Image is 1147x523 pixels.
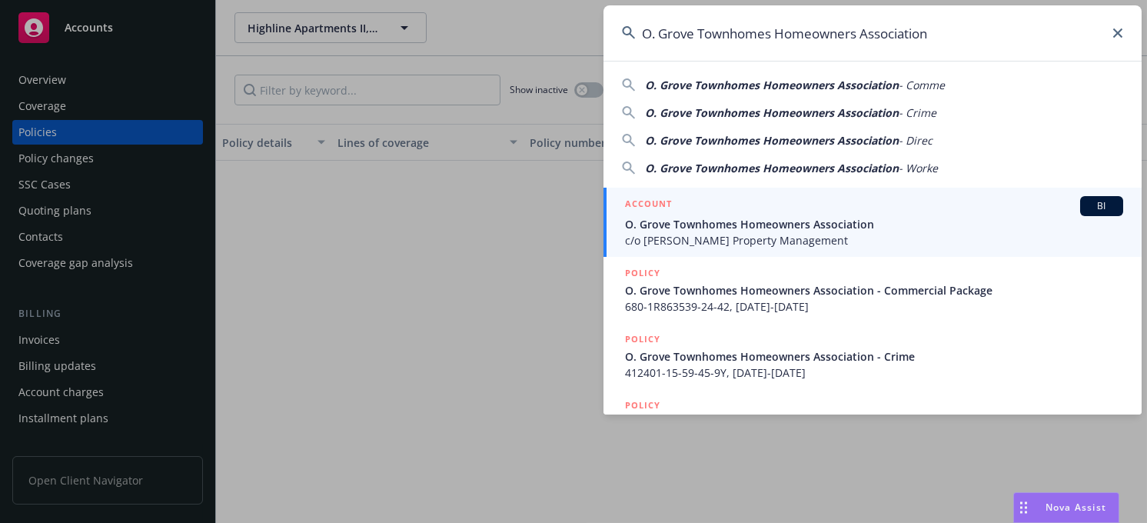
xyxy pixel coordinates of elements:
[625,265,660,281] h5: POLICY
[1014,493,1033,522] div: Drag to move
[603,389,1142,455] a: POLICY
[603,5,1142,61] input: Search...
[625,298,1123,315] span: 680-1R863539-24-42, [DATE]-[DATE]
[1013,492,1119,523] button: Nova Assist
[625,398,660,413] h5: POLICY
[645,78,899,92] span: O. Grove Townhomes Homeowners Association
[625,348,1123,365] span: O. Grove Townhomes Homeowners Association - Crime
[625,196,672,215] h5: ACCOUNT
[645,133,899,148] span: O. Grove Townhomes Homeowners Association
[1086,199,1117,213] span: BI
[645,105,899,120] span: O. Grove Townhomes Homeowners Association
[603,323,1142,389] a: POLICYO. Grove Townhomes Homeowners Association - Crime412401-15-59-45-9Y, [DATE]-[DATE]
[603,188,1142,257] a: ACCOUNTBIO. Grove Townhomes Homeowners Associationc/o [PERSON_NAME] Property Management
[625,365,1123,381] span: 412401-15-59-45-9Y, [DATE]-[DATE]
[899,161,938,175] span: - Worke
[625,216,1123,232] span: O. Grove Townhomes Homeowners Association
[645,161,899,175] span: O. Grove Townhomes Homeowners Association
[603,257,1142,323] a: POLICYO. Grove Townhomes Homeowners Association - Commercial Package680-1R863539-24-42, [DATE]-[D...
[899,78,945,92] span: - Comme
[625,282,1123,298] span: O. Grove Townhomes Homeowners Association - Commercial Package
[1046,501,1106,514] span: Nova Assist
[899,133,933,148] span: - Direc
[625,331,660,347] h5: POLICY
[899,105,936,120] span: - Crime
[625,232,1123,248] span: c/o [PERSON_NAME] Property Management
